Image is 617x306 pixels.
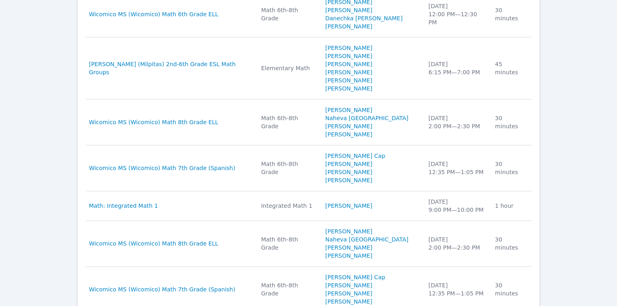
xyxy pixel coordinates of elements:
div: [DATE] 2:00 PM — 2:30 PM [428,235,485,252]
div: [DATE] 12:35 PM — 1:05 PM [428,281,485,297]
tr: Math: Integrated Math 1Integrated Math 1[PERSON_NAME][DATE]9:00 PM—10:00 PM1 hour [86,191,531,221]
a: [PERSON_NAME] [325,106,372,114]
div: [DATE] 9:00 PM — 10:00 PM [428,198,485,214]
a: Danechka [PERSON_NAME] [325,14,403,22]
div: 30 minutes [495,281,527,297]
div: 30 minutes [495,6,527,22]
a: Math: Integrated Math 1 [89,202,158,210]
a: [PERSON_NAME] [325,130,372,138]
div: [DATE] 12:00 PM — 12:30 PM [428,2,485,26]
div: Math 6th-8th Grade [261,235,316,252]
tr: Wicomico MS (Wicomico) Math 8th Grade ELLMath 6th-8th Grade[PERSON_NAME]Naheva [GEOGRAPHIC_DATA][... [86,99,531,145]
tr: Wicomico MS (Wicomico) Math 8th Grade ELLMath 6th-8th Grade[PERSON_NAME]Naheva [GEOGRAPHIC_DATA][... [86,221,531,267]
a: Wicomico MS (Wicomico) Math 8th Grade ELL [89,118,218,126]
a: [PERSON_NAME] [325,281,372,289]
a: [PERSON_NAME] [325,227,372,235]
a: [PERSON_NAME] [325,52,372,60]
div: Math 6th-8th Grade [261,281,316,297]
div: Math 6th-8th Grade [261,114,316,130]
a: Wicomico MS (Wicomico) Math 7th Grade (Spanish) [89,164,235,172]
div: 45 minutes [495,60,527,76]
a: [PERSON_NAME] [325,44,372,52]
a: [PERSON_NAME] [325,252,372,260]
div: Elementary Math [261,64,316,72]
a: Naheva [GEOGRAPHIC_DATA] [325,235,408,244]
div: [DATE] 12:35 PM — 1:05 PM [428,160,485,176]
a: [PERSON_NAME] [325,60,372,68]
a: [PERSON_NAME] [325,244,372,252]
a: [PERSON_NAME] [325,297,372,306]
div: Integrated Math 1 [261,202,316,210]
a: [PERSON_NAME] [PERSON_NAME] [325,76,419,93]
a: [PERSON_NAME] (Milpitas) 2nd-6th Grade ESL Math Groups [89,60,251,76]
a: [PERSON_NAME] Cap [325,273,385,281]
a: Wicomico MS (Wicomico) Math 8th Grade ELL [89,239,218,248]
a: [PERSON_NAME] [325,160,372,168]
div: [DATE] 6:15 PM — 7:00 PM [428,60,485,76]
div: 30 minutes [495,114,527,130]
div: [DATE] 2:00 PM — 2:30 PM [428,114,485,130]
div: Math 6th-8th Grade [261,6,316,22]
a: [PERSON_NAME] [325,202,372,210]
a: [PERSON_NAME] [325,6,372,14]
a: Naheva [GEOGRAPHIC_DATA] [325,114,408,122]
a: Wicomico MS (Wicomico) Math 7th Grade (Spanish) [89,285,235,293]
a: [PERSON_NAME] [325,176,372,184]
div: 1 hour [495,202,527,210]
a: [PERSON_NAME] [325,122,372,130]
a: [PERSON_NAME] [325,68,372,76]
div: Math 6th-8th Grade [261,160,316,176]
a: [PERSON_NAME] [325,289,372,297]
tr: Wicomico MS (Wicomico) Math 7th Grade (Spanish)Math 6th-8th Grade[PERSON_NAME] Cap[PERSON_NAME][P... [86,145,531,191]
a: Wicomico MS (Wicomico) Math 6th Grade ELL [89,10,218,18]
a: [PERSON_NAME] [325,168,372,176]
tr: [PERSON_NAME] (Milpitas) 2nd-6th Grade ESL Math GroupsElementary Math[PERSON_NAME][PERSON_NAME][P... [86,37,531,99]
div: 30 minutes [495,235,527,252]
a: [PERSON_NAME] Cap [325,152,385,160]
a: [PERSON_NAME] [325,22,372,30]
div: 30 minutes [495,160,527,176]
